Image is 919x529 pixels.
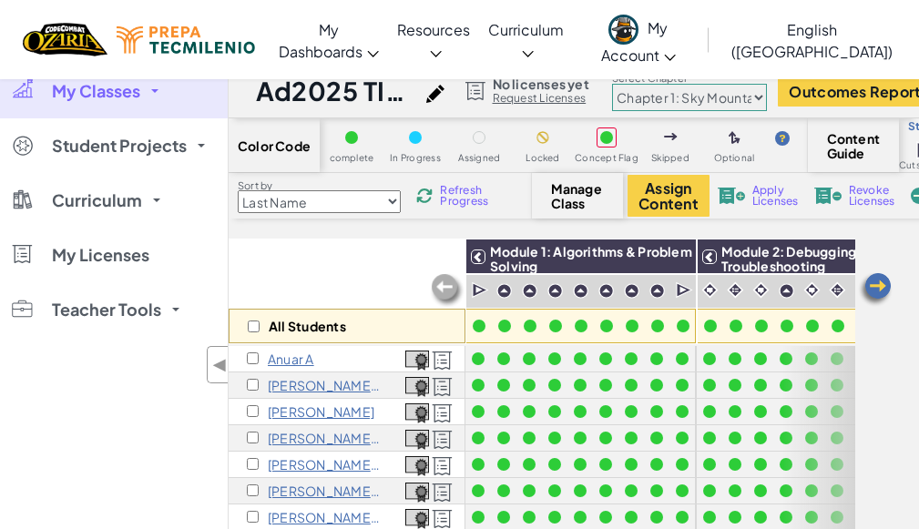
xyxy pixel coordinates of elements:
p: David Uriel Vásquez Flores F [268,483,382,498]
span: Apply Licenses [752,185,799,207]
img: IconInteractive.svg [727,281,744,299]
span: Resources [397,20,470,39]
span: Content Guide [827,131,881,160]
span: Color Code [238,138,311,153]
span: Module 1: Algorithms & Problem Solving [490,243,692,274]
img: IconPracticeLevel.svg [649,283,665,299]
span: In Progress [390,153,441,163]
img: IconOptionalLevel.svg [729,131,740,146]
a: View Course Completion Certificate [405,453,429,474]
img: certificate-icon.png [405,483,429,503]
span: Concept Flag [575,153,638,163]
img: Arrow_Left.png [857,271,893,308]
a: View Course Completion Certificate [405,480,429,501]
p: Renata Contreras Coti C [268,457,382,472]
p: All Students [269,319,346,333]
img: Licensed [432,377,453,397]
span: Curriculum [488,20,564,39]
a: View Course Completion Certificate [405,427,429,448]
img: IconSkippedLevel.svg [664,133,678,140]
img: avatar [608,15,638,45]
img: Licensed [432,351,453,371]
img: certificate-icon.png [405,430,429,450]
span: Locked [526,153,559,163]
img: IconCinematic.svg [701,281,719,299]
img: IconLicenseApply.svg [718,188,745,204]
a: My Dashboards [269,5,388,76]
img: IconReload.svg [416,188,433,204]
img: IconPracticeLevel.svg [496,283,512,299]
span: Assigned [458,153,501,163]
img: IconLicenseRevoke.svg [814,188,842,204]
img: IconPracticeLevel.svg [598,283,614,299]
span: Optional [714,153,755,163]
span: No licenses yet [493,76,589,91]
h1: Ad2025 TIs G617 [256,74,417,108]
span: Manage Class [551,181,605,210]
p: Ana Laura Nava Hernández H [268,510,382,524]
p: Jess A [268,404,374,419]
img: Licensed [432,403,453,423]
span: complete [330,153,374,163]
span: Teacher Tools [52,301,161,318]
a: Curriculum [479,5,573,76]
img: Licensed [432,430,453,450]
a: View Course Completion Certificate [405,506,429,527]
span: Student Projects [52,137,187,154]
button: Assign Content [628,175,710,217]
a: Ozaria by CodeCombat logo [23,21,107,58]
img: Licensed [432,456,453,476]
span: My Licenses [52,247,149,263]
img: IconPracticeLevel.svg [547,283,563,299]
img: Licensed [432,509,453,529]
img: Home [23,21,107,58]
img: IconHint.svg [775,131,790,146]
span: ◀ [212,351,228,378]
span: Skipped [651,153,689,163]
a: View Course Completion Certificate [405,374,429,395]
img: Licensed [432,483,453,503]
img: IconPracticeLevel.svg [779,283,794,299]
img: IconPracticeLevel.svg [573,283,588,299]
img: IconInteractive.svg [829,281,846,299]
img: certificate-icon.png [405,509,429,529]
p: Carlos Antwann A [268,378,382,392]
span: Refresh Progress [440,185,496,207]
span: English ([GEOGRAPHIC_DATA]) [731,20,893,61]
img: IconPracticeLevel.svg [522,283,537,299]
a: Request Licenses [493,91,589,106]
img: IconCutscene.svg [472,281,489,300]
img: Arrow_Left_Inactive.png [429,272,465,309]
img: Tecmilenio logo [117,26,255,54]
span: Revoke Licenses [849,185,895,207]
img: IconPracticeLevel.svg [624,283,639,299]
img: certificate-icon.png [405,377,429,397]
img: certificate-icon.png [405,456,429,476]
span: My Dashboards [279,20,362,61]
label: Sort by [238,178,401,193]
img: IconCinematic.svg [752,281,770,299]
p: Marianela Arenas Castañeda [268,431,382,445]
span: Curriculum [52,192,142,209]
img: iconPencil.svg [426,85,444,103]
img: IconCinematic.svg [803,281,821,299]
span: My Classes [52,83,140,99]
p: Anuar A [268,351,314,366]
a: English ([GEOGRAPHIC_DATA]) [714,5,910,76]
img: certificate-icon.png [405,403,429,423]
a: View Course Completion Certificate [405,401,429,422]
a: View Course Completion Certificate [405,348,429,369]
img: certificate-icon.png [405,351,429,371]
a: Resources [388,5,479,76]
img: IconCutscene.svg [676,281,693,300]
span: Module 2: Debugging & Troubleshooting [721,243,869,274]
